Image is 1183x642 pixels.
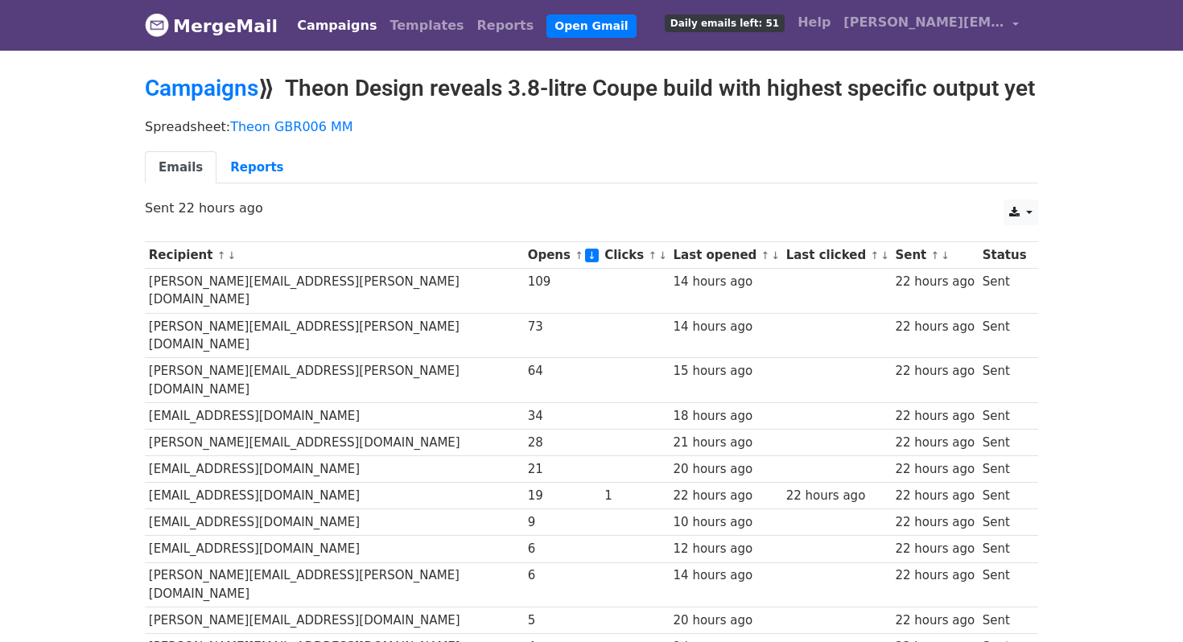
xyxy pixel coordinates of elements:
td: Sent [979,607,1030,634]
div: 22 hours ago [895,318,975,336]
div: 22 hours ago [895,407,975,426]
a: ↑ [870,249,879,261]
div: 28 [528,434,597,452]
span: Daily emails left: 51 [665,14,785,32]
div: 1 [604,487,666,505]
div: 9 [528,513,597,532]
td: Sent [979,456,1030,483]
div: 22 hours ago [786,487,888,505]
td: Sent [979,562,1030,607]
td: [EMAIL_ADDRESS][DOMAIN_NAME] [145,456,524,483]
a: Daily emails left: 51 [658,6,791,39]
div: 22 hours ago [674,487,778,505]
img: MergeMail logo [145,13,169,37]
div: 12 hours ago [674,540,778,558]
div: 22 hours ago [895,434,975,452]
td: Sent [979,536,1030,562]
a: ↑ [217,249,226,261]
a: Campaigns [145,75,258,101]
p: Sent 22 hours ago [145,200,1038,216]
p: Spreadsheet: [145,118,1038,135]
td: [PERSON_NAME][EMAIL_ADDRESS][PERSON_NAME][DOMAIN_NAME] [145,313,524,358]
td: Sent [979,269,1030,314]
a: MergeMail [145,9,278,43]
div: 22 hours ago [895,540,975,558]
td: Sent [979,430,1030,456]
td: Sent [979,358,1030,403]
a: ↑ [575,249,583,261]
td: Sent [979,483,1030,509]
td: [EMAIL_ADDRESS][DOMAIN_NAME] [145,509,524,536]
a: ↑ [761,249,770,261]
th: Sent [892,242,979,269]
td: [EMAIL_ADDRESS][DOMAIN_NAME] [145,402,524,429]
div: 15 hours ago [674,362,778,381]
div: 22 hours ago [895,566,975,585]
th: Last opened [670,242,782,269]
div: 6 [528,540,597,558]
div: 21 hours ago [674,434,778,452]
div: 6 [528,566,597,585]
h2: ⟫ Theon Design reveals 3.8-litre Coupe build with highest specific output yet [145,75,1038,102]
a: ↓ [585,249,599,262]
a: ↓ [941,249,950,261]
div: 14 hours ago [674,318,778,336]
th: Last clicked [782,242,892,269]
div: 22 hours ago [895,362,975,381]
th: Status [979,242,1030,269]
div: 109 [528,273,597,291]
div: 22 hours ago [895,513,975,532]
div: 22 hours ago [895,273,975,291]
td: [EMAIL_ADDRESS][DOMAIN_NAME] [145,536,524,562]
td: [EMAIL_ADDRESS][DOMAIN_NAME] [145,483,524,509]
a: Theon GBR006 MM [230,119,353,134]
th: Opens [524,242,601,269]
div: 18 hours ago [674,407,778,426]
span: [PERSON_NAME][EMAIL_ADDRESS][DOMAIN_NAME] [843,13,1004,32]
a: ↓ [880,249,889,261]
td: Sent [979,313,1030,358]
div: 22 hours ago [895,487,975,505]
div: 20 hours ago [674,460,778,479]
td: [PERSON_NAME][EMAIL_ADDRESS][DOMAIN_NAME] [145,607,524,634]
div: 21 [528,460,597,479]
th: Clicks [600,242,669,269]
td: [PERSON_NAME][EMAIL_ADDRESS][PERSON_NAME][DOMAIN_NAME] [145,269,524,314]
a: Reports [471,10,541,42]
a: [PERSON_NAME][EMAIL_ADDRESS][DOMAIN_NAME] [837,6,1025,44]
td: [PERSON_NAME][EMAIL_ADDRESS][PERSON_NAME][DOMAIN_NAME] [145,562,524,607]
a: ↑ [649,249,657,261]
a: Campaigns [291,10,383,42]
a: Open Gmail [546,14,636,38]
div: 5 [528,611,597,630]
a: ↓ [227,249,236,261]
div: 14 hours ago [674,273,778,291]
td: Sent [979,402,1030,429]
a: Templates [383,10,470,42]
a: Help [791,6,837,39]
td: [PERSON_NAME][EMAIL_ADDRESS][DOMAIN_NAME] [145,430,524,456]
div: 20 hours ago [674,611,778,630]
div: 22 hours ago [895,460,975,479]
a: ↓ [771,249,780,261]
div: 64 [528,362,597,381]
th: Recipient [145,242,524,269]
div: 14 hours ago [674,566,778,585]
a: Reports [216,151,297,184]
td: Sent [979,509,1030,536]
a: ↓ [658,249,667,261]
div: 10 hours ago [674,513,778,532]
div: 19 [528,487,597,505]
div: 22 hours ago [895,611,975,630]
td: [PERSON_NAME][EMAIL_ADDRESS][PERSON_NAME][DOMAIN_NAME] [145,358,524,403]
div: 34 [528,407,597,426]
a: ↑ [931,249,940,261]
a: Emails [145,151,216,184]
div: 73 [528,318,597,336]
